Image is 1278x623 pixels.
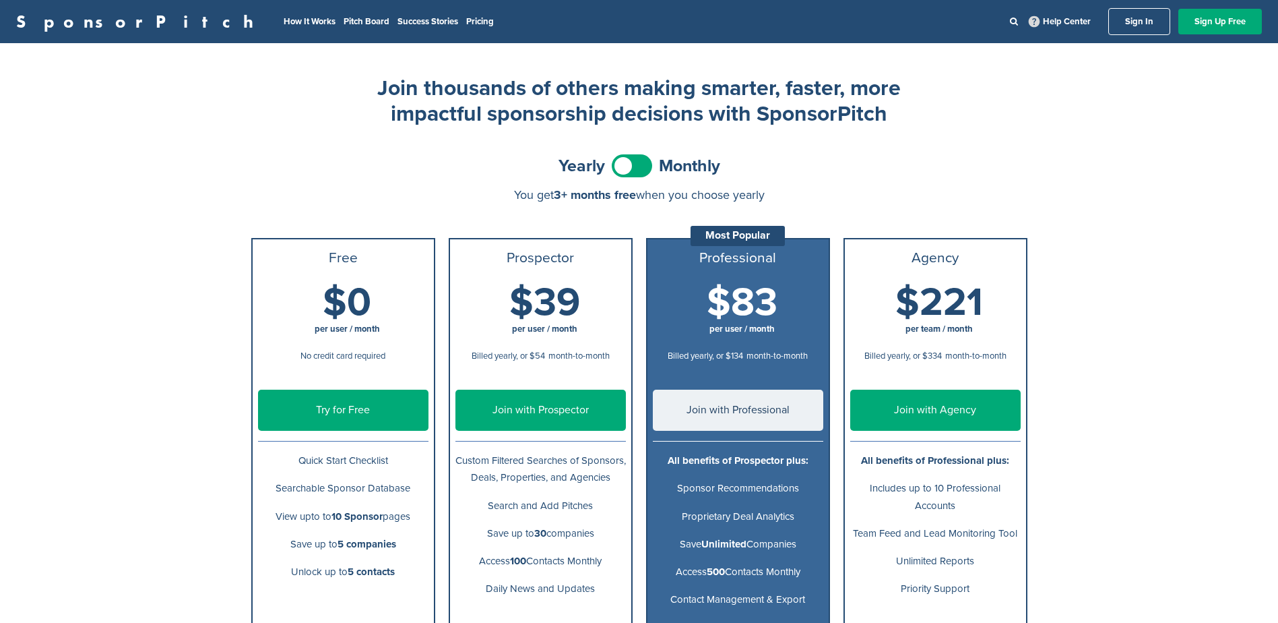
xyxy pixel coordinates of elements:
b: Unlimited [701,538,746,550]
span: Billed yearly, or $134 [668,351,743,361]
a: SponsorPitch [16,13,262,30]
span: Yearly [558,158,605,175]
span: per team / month [905,324,973,334]
span: per user / month [709,324,775,334]
p: Unlimited Reports [850,553,1021,570]
p: Quick Start Checklist [258,452,428,469]
span: $221 [895,279,983,326]
span: 3+ months free [554,187,636,202]
b: 100 [510,555,526,567]
p: Save Companies [653,536,823,553]
h3: Agency [850,250,1021,266]
h2: Join thousands of others making smarter, faster, more impactful sponsorship decisions with Sponso... [370,76,909,127]
span: month-to-month [548,351,610,361]
span: month-to-month [945,351,1007,361]
p: Searchable Sponsor Database [258,480,428,497]
p: Priority Support [850,581,1021,597]
div: You get when you choose yearly [251,188,1027,202]
b: 5 companies [338,538,396,550]
span: per user / month [315,324,380,334]
b: 500 [707,566,725,578]
a: Pricing [466,16,494,27]
p: Proprietary Deal Analytics [653,508,823,525]
p: Save up to companies [455,525,626,542]
a: Join with Professional [653,390,823,431]
b: All benefits of Professional plus: [861,454,1009,467]
a: Join with Prospector [455,390,626,431]
a: Help Center [1026,13,1093,30]
p: Unlock up to [258,564,428,581]
span: month-to-month [746,351,808,361]
p: Contact Management & Export [653,591,823,608]
a: Pitch Board [344,16,389,27]
b: 10 Sponsor [331,510,383,523]
a: How It Works [284,16,336,27]
a: Try for Free [258,390,428,431]
h3: Free [258,250,428,266]
div: Most Popular [691,226,785,246]
span: $0 [323,279,371,326]
span: Monthly [659,158,720,175]
span: $83 [707,279,777,326]
p: Team Feed and Lead Monitoring Tool [850,525,1021,542]
b: 30 [534,527,546,539]
p: Access Contacts Monthly [653,564,823,581]
p: Sponsor Recommendations [653,480,823,497]
span: per user / month [512,324,577,334]
b: All benefits of Prospector plus: [668,454,808,467]
a: Join with Agency [850,390,1021,431]
span: Billed yearly, or $54 [472,351,545,361]
span: No credit card required [300,351,385,361]
p: Daily News and Updates [455,581,626,597]
h3: Professional [653,250,823,266]
p: Save up to [258,536,428,553]
a: Sign In [1108,8,1170,35]
p: Search and Add Pitches [455,498,626,514]
a: Success Stories [397,16,458,27]
span: Billed yearly, or $334 [864,351,942,361]
h3: Prospector [455,250,626,266]
p: View upto to pages [258,508,428,525]
p: Includes up to 10 Professional Accounts [850,480,1021,514]
a: Sign Up Free [1178,9,1262,34]
b: 5 contacts [348,566,395,578]
span: $39 [509,279,580,326]
p: Custom Filtered Searches of Sponsors, Deals, Properties, and Agencies [455,452,626,486]
p: Access Contacts Monthly [455,553,626,570]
